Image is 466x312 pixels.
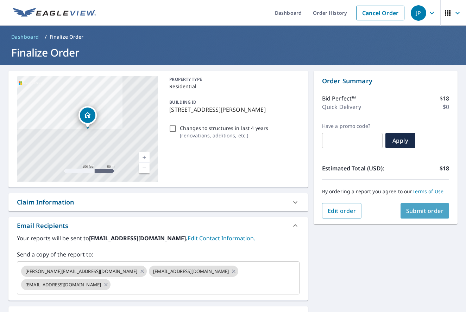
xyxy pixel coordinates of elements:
button: Edit order [322,203,362,219]
p: $0 [443,103,449,111]
div: [PERSON_NAME][EMAIL_ADDRESS][DOMAIN_NAME] [21,266,147,277]
a: Dashboard [8,31,42,43]
nav: breadcrumb [8,31,458,43]
label: Have a promo code? [322,123,383,129]
label: Send a copy of the report to: [17,250,300,259]
a: EditContactInfo [188,234,255,242]
a: Terms of Use [413,188,444,195]
p: PROPERTY TYPE [169,76,296,83]
div: Claim Information [17,197,74,207]
div: [EMAIL_ADDRESS][DOMAIN_NAME] [21,279,111,290]
p: Changes to structures in last 4 years [180,124,268,132]
p: $18 [440,94,449,103]
p: Finalize Order [50,33,84,40]
b: [EMAIL_ADDRESS][DOMAIN_NAME]. [89,234,188,242]
p: $18 [440,164,449,173]
p: Quick Delivery [322,103,361,111]
button: Apply [385,133,415,148]
div: Claim Information [8,193,308,211]
p: Estimated Total (USD): [322,164,386,173]
img: EV Logo [13,8,96,18]
a: Current Level 17, Zoom In [139,152,150,163]
span: [EMAIL_ADDRESS][DOMAIN_NAME] [21,281,105,288]
button: Submit order [401,203,449,219]
span: [PERSON_NAME][EMAIL_ADDRESS][DOMAIN_NAME] [21,268,141,275]
p: Residential [169,83,296,90]
div: [EMAIL_ADDRESS][DOMAIN_NAME] [149,266,238,277]
a: Cancel Order [356,6,404,20]
span: [EMAIL_ADDRESS][DOMAIN_NAME] [149,268,233,275]
div: Email Recipients [17,221,68,230]
div: Email Recipients [8,217,308,234]
div: Dropped pin, building 1, Residential property, 1702 Whitmer Ct Bloomington, IL 61704 [78,106,97,128]
p: [STREET_ADDRESS][PERSON_NAME] [169,105,296,114]
span: Apply [391,137,410,144]
label: Your reports will be sent to [17,234,300,242]
div: JP [411,5,426,21]
span: Dashboard [11,33,39,40]
p: By ordering a report you agree to our [322,188,449,195]
a: Current Level 17, Zoom Out [139,163,150,173]
p: BUILDING ID [169,99,196,105]
h1: Finalize Order [8,45,458,60]
span: Submit order [406,207,444,215]
p: Bid Perfect™ [322,94,356,103]
li: / [45,33,47,41]
p: ( renovations, additions, etc. ) [180,132,268,139]
span: Edit order [328,207,356,215]
p: Order Summary [322,76,449,86]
